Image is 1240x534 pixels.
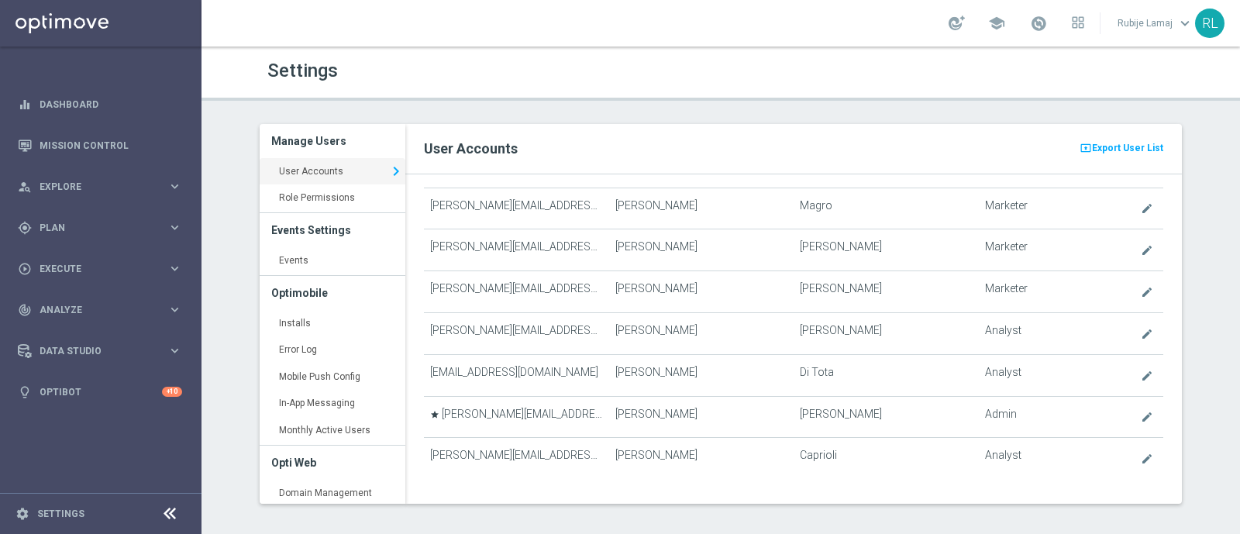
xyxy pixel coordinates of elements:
[1141,244,1153,257] i: create
[18,221,167,235] div: Plan
[18,303,167,317] div: Analyze
[988,15,1005,32] span: school
[17,304,183,316] div: track_changes Analyze keyboard_arrow_right
[1141,328,1153,340] i: create
[260,158,405,186] a: User Accounts
[18,84,182,125] div: Dashboard
[260,184,405,212] a: Role Permissions
[37,509,84,518] a: Settings
[430,410,439,419] i: star
[1141,202,1153,215] i: create
[18,344,167,358] div: Data Studio
[17,263,183,275] button: play_circle_outline Execute keyboard_arrow_right
[424,229,608,271] td: [PERSON_NAME][EMAIL_ADDRESS][PERSON_NAME][DOMAIN_NAME]
[17,386,183,398] button: lightbulb Optibot +10
[18,262,32,276] i: play_circle_outline
[260,417,405,445] a: Monthly Active Users
[167,343,182,358] i: keyboard_arrow_right
[18,303,32,317] i: track_changes
[17,222,183,234] button: gps_fixed Plan keyboard_arrow_right
[985,199,1028,212] span: Marketer
[18,180,32,194] i: person_search
[15,507,29,521] i: settings
[609,229,794,271] td: [PERSON_NAME]
[18,262,167,276] div: Execute
[40,125,182,166] a: Mission Control
[167,220,182,235] i: keyboard_arrow_right
[260,480,405,508] a: Domain Management
[18,125,182,166] div: Mission Control
[424,438,608,480] td: [PERSON_NAME][EMAIL_ADDRESS][DOMAIN_NAME]
[1080,140,1092,156] i: present_to_all
[985,324,1021,337] span: Analyst
[985,240,1028,253] span: Marketer
[260,310,405,338] a: Installs
[424,396,608,438] td: [PERSON_NAME][EMAIL_ADDRESS][DOMAIN_NAME]
[40,223,167,233] span: Plan
[271,124,394,158] h3: Manage Users
[609,396,794,438] td: [PERSON_NAME]
[162,387,182,397] div: +10
[1141,370,1153,382] i: create
[18,385,32,399] i: lightbulb
[1141,453,1153,465] i: create
[609,354,794,396] td: [PERSON_NAME]
[794,188,978,229] td: Magro
[985,449,1021,462] span: Analyst
[609,313,794,355] td: [PERSON_NAME]
[794,438,978,480] td: Caprioli
[40,305,167,315] span: Analyze
[1141,411,1153,423] i: create
[794,396,978,438] td: [PERSON_NAME]
[794,313,978,355] td: [PERSON_NAME]
[387,160,405,183] i: keyboard_arrow_right
[1141,286,1153,298] i: create
[424,271,608,313] td: [PERSON_NAME][EMAIL_ADDRESS][DOMAIN_NAME]
[609,438,794,480] td: [PERSON_NAME]
[18,180,167,194] div: Explore
[424,354,608,396] td: [EMAIL_ADDRESS][DOMAIN_NAME]
[260,336,405,364] a: Error Log
[167,261,182,276] i: keyboard_arrow_right
[17,345,183,357] button: Data Studio keyboard_arrow_right
[794,354,978,396] td: Di Tota
[17,140,183,152] button: Mission Control
[40,84,182,125] a: Dashboard
[271,213,394,247] h3: Events Settings
[609,271,794,313] td: [PERSON_NAME]
[260,247,405,275] a: Events
[18,371,182,412] div: Optibot
[40,264,167,274] span: Execute
[985,366,1021,379] span: Analyst
[260,390,405,418] a: In-App Messaging
[1176,15,1193,32] span: keyboard_arrow_down
[1195,9,1224,38] div: RL
[271,276,394,310] h3: Optimobile
[1092,139,1163,157] span: Export User List
[985,282,1028,295] span: Marketer
[167,302,182,317] i: keyboard_arrow_right
[260,363,405,391] a: Mobile Push Config
[271,446,394,480] h3: Opti Web
[40,182,167,191] span: Explore
[985,408,1017,421] span: Admin
[267,60,709,82] h1: Settings
[794,271,978,313] td: [PERSON_NAME]
[40,346,167,356] span: Data Studio
[424,140,1163,158] h2: User Accounts
[167,179,182,194] i: keyboard_arrow_right
[17,181,183,193] button: person_search Explore keyboard_arrow_right
[18,98,32,112] i: equalizer
[424,313,608,355] td: [PERSON_NAME][EMAIL_ADDRESS][PERSON_NAME][DOMAIN_NAME]
[17,98,183,111] button: equalizer Dashboard
[1116,12,1195,35] a: Rubije Lamajkeyboard_arrow_down
[794,229,978,271] td: [PERSON_NAME]
[609,188,794,229] td: [PERSON_NAME]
